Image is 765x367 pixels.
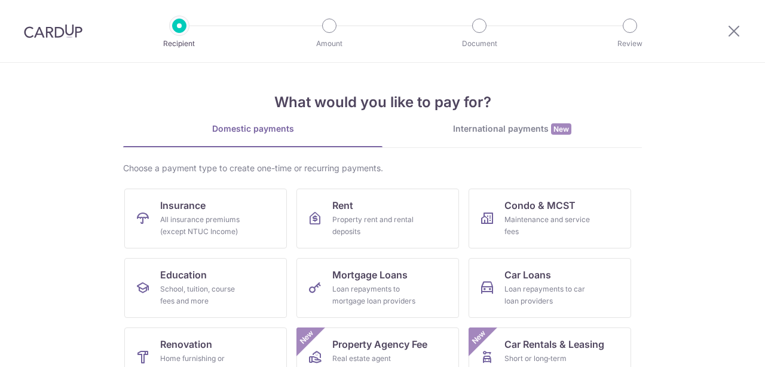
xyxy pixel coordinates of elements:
[135,38,224,50] p: Recipient
[160,214,246,238] div: All insurance premiums (except NTUC Income)
[123,92,642,113] h4: What would you like to pay for?
[124,189,287,248] a: InsuranceAll insurance premiums (except NTUC Income)
[123,162,642,174] div: Choose a payment type to create one-time or recurring payments.
[504,268,551,282] span: Car Loans
[504,198,576,213] span: Condo & MCST
[332,214,418,238] div: Property rent and rental deposits
[160,198,206,213] span: Insurance
[504,283,590,307] div: Loan repayments to car loan providers
[296,189,459,248] a: RentProperty rent and rental deposits
[504,214,590,238] div: Maintenance and service fees
[332,337,427,351] span: Property Agency Fee
[160,283,246,307] div: School, tuition, course fees and more
[332,283,418,307] div: Loan repayments to mortgage loan providers
[382,123,642,135] div: International payments
[124,258,287,318] a: EducationSchool, tuition, course fees and more
[123,123,382,135] div: Domestic payments
[160,268,207,282] span: Education
[285,38,374,50] p: Amount
[296,258,459,318] a: Mortgage LoansLoan repayments to mortgage loan providers
[24,24,82,38] img: CardUp
[469,327,489,347] span: New
[469,258,631,318] a: Car LoansLoan repayments to car loan providers
[160,337,212,351] span: Renovation
[586,38,674,50] p: Review
[551,123,571,135] span: New
[435,38,524,50] p: Document
[469,189,631,248] a: Condo & MCSTMaintenance and service fees
[332,198,353,213] span: Rent
[332,268,408,282] span: Mortgage Loans
[504,337,604,351] span: Car Rentals & Leasing
[297,327,317,347] span: New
